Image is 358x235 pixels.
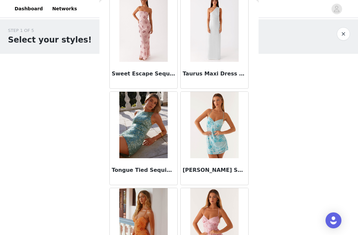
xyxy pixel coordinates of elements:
[190,92,238,158] img: Vietta Sequin Cami Mini Dress - Blue
[112,166,175,174] h3: Tongue Tied Sequin Mini Dress - Mint
[112,70,175,78] h3: Sweet Escape Sequin Maxi Dress - Baby Pink
[8,27,92,34] div: STEP 1 OF 5
[48,1,81,16] a: Networks
[119,92,167,158] img: Tongue Tied Sequin Mini Dress - Mint
[326,212,341,228] div: Open Intercom Messenger
[8,34,92,46] h1: Select your styles!
[183,70,246,78] h3: Taurus Maxi Dress - Mint
[183,166,246,174] h3: [PERSON_NAME] Sequin Cami Mini Dress - Blue
[11,1,47,16] a: Dashboard
[333,4,340,14] div: avatar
